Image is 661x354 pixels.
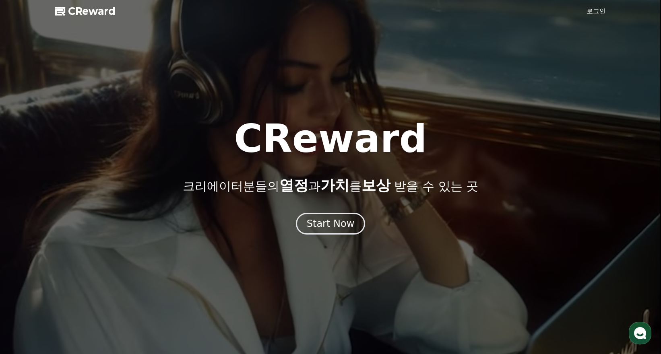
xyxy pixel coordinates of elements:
p: 크리에이터분들의 과 를 받을 수 있는 곳 [183,177,478,193]
a: Start Now [296,221,366,228]
a: 대화 [53,255,104,275]
span: CReward [68,5,116,18]
span: 대화 [74,268,83,274]
span: 설정 [124,267,134,274]
span: 홈 [25,267,30,274]
a: 로그인 [587,6,606,16]
h1: CReward [234,119,427,158]
a: CReward [55,5,116,18]
span: 열정 [279,177,308,193]
a: 설정 [104,255,155,275]
button: Start Now [296,213,366,235]
div: Start Now [307,217,355,230]
span: 보상 [361,177,390,193]
a: 홈 [2,255,53,275]
span: 가치 [320,177,349,193]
